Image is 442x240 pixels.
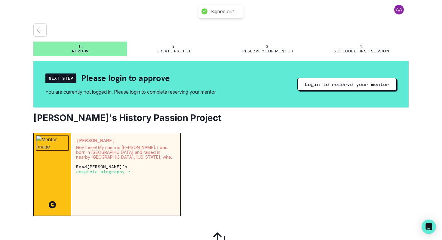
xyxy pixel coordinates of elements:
div: Signed out... [210,8,238,15]
p: 2. [172,44,176,49]
p: Schedule first session [334,49,389,54]
div: You are currently not logged in. Please login to complete reserving your mentor [45,88,216,95]
p: Read [PERSON_NAME] 's [76,164,176,174]
button: profile picture [389,5,409,14]
p: Hey there! My name is [PERSON_NAME]. I was born in [GEOGRAPHIC_DATA] and raised in nearby [GEOGRA... [76,145,176,160]
p: Review [72,49,89,54]
button: Login to reserve your mentor [297,78,397,91]
p: Create profile [157,49,192,54]
p: [PERSON_NAME] [76,138,176,143]
h2: Please login to approve [81,73,170,83]
div: Next Step [45,73,76,83]
p: Reserve your mentor [242,49,294,54]
img: CC image [49,201,56,208]
p: 1. [78,44,82,49]
img: Mentor Image [36,136,69,151]
p: 4. [360,44,364,49]
a: complete biography → [76,169,130,174]
div: Open Intercom Messenger [422,220,436,234]
h2: [PERSON_NAME]'s History Passion Project [33,112,409,123]
p: 3. [266,44,270,49]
